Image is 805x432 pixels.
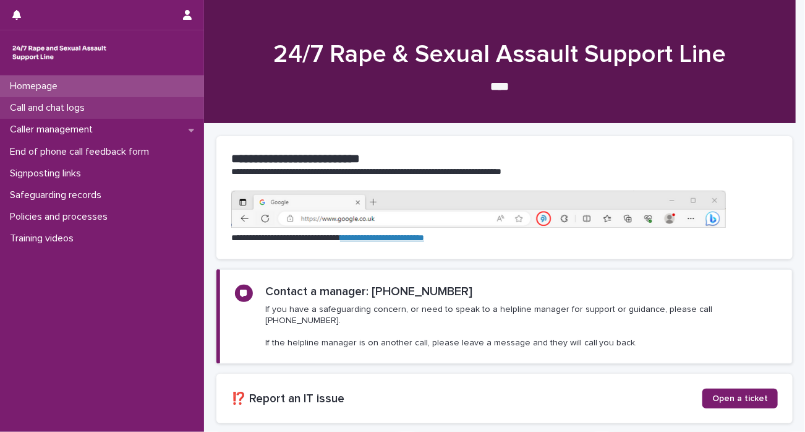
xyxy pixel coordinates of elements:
[5,80,67,92] p: Homepage
[702,389,778,408] a: Open a ticket
[216,40,783,69] h1: 24/7 Rape & Sexual Assault Support Line
[265,285,472,299] h2: Contact a manager: [PHONE_NUMBER]
[231,392,702,406] h2: ⁉️ Report an IT issue
[5,102,95,114] p: Call and chat logs
[231,191,726,228] img: https%3A%2F%2Fcdn.document360.io%2F0deca9d6-0dac-4e56-9e8f-8d9979bfce0e%2FImages%2FDocumentation%...
[5,211,117,223] p: Policies and processes
[5,168,91,179] p: Signposting links
[265,304,777,349] p: If you have a safeguarding concern, or need to speak to a helpline manager for support or guidanc...
[5,189,111,201] p: Safeguarding records
[10,40,109,65] img: rhQMoQhaT3yELyF149Cw
[5,124,103,136] p: Caller management
[5,146,159,158] p: End of phone call feedback form
[712,394,768,403] span: Open a ticket
[5,233,83,244] p: Training videos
